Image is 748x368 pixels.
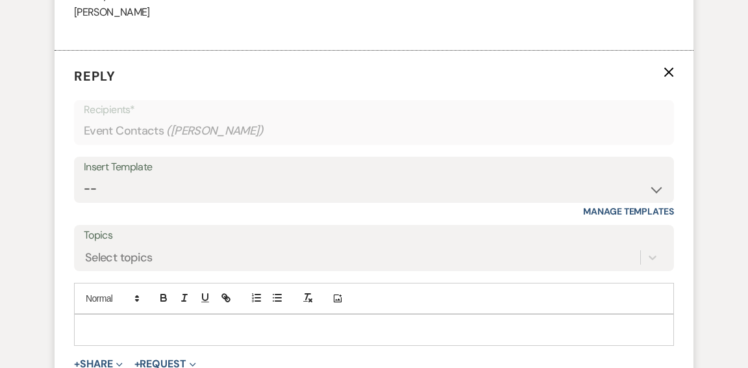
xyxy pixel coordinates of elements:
span: Reply [74,68,116,85]
div: Select topics [85,249,153,267]
div: Insert Template [84,158,664,177]
label: Topics [84,226,664,245]
p: Recipients* [84,101,664,118]
span: ( [PERSON_NAME] ) [166,122,264,140]
a: Manage Templates [583,205,674,217]
p: [PERSON_NAME] [74,4,674,21]
div: Event Contacts [84,118,664,144]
